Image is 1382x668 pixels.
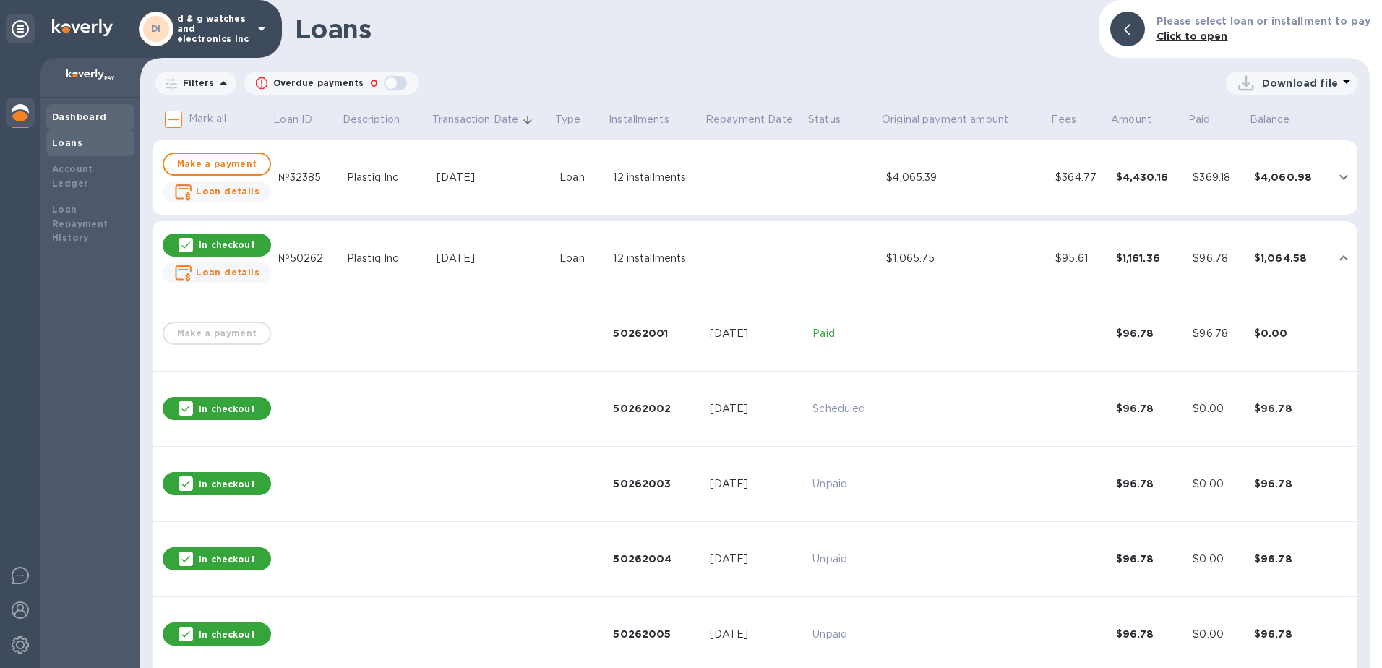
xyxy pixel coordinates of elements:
[812,326,875,341] p: Paid
[347,251,425,266] div: Plastiq Inc
[613,170,698,185] div: 12 installments
[189,111,226,127] p: Mark all
[196,186,259,197] b: Loan details
[437,251,548,266] div: [DATE]
[613,401,698,416] div: 50262002
[273,112,312,127] p: Loan ID
[244,72,419,95] button: Overdue payments0
[52,204,108,244] b: Loan Repayment History
[52,137,82,148] b: Loans
[343,112,400,127] p: Description
[163,262,271,283] button: Loan details
[52,163,93,189] b: Account Ledger
[559,170,601,185] div: Loan
[613,476,698,491] div: 50262003
[705,112,793,127] p: Repayment Date
[1333,247,1355,269] button: expand row
[432,112,537,127] span: Transaction Date
[1116,552,1182,566] div: $96.78
[177,14,249,44] p: d & g watches and electronics inc
[1250,112,1290,127] p: Balance
[882,112,1008,127] p: Original payment amount
[882,112,1027,127] span: Original payment amount
[1156,30,1228,42] b: Click to open
[1051,112,1077,127] p: Fees
[1116,627,1182,641] div: $96.78
[273,112,331,127] span: Loan ID
[199,478,254,490] p: In checkout
[177,77,215,89] p: Filters
[1116,401,1182,416] div: $96.78
[613,552,698,566] div: 50262004
[1193,251,1242,266] div: $96.78
[812,627,875,642] p: Unpaid
[1333,166,1355,188] button: expand row
[710,401,801,416] div: [DATE]
[1116,170,1182,184] div: $4,430.16
[163,181,271,202] button: Loan details
[1254,170,1322,184] div: $4,060.98
[347,170,425,185] div: Plastiq Inc
[432,112,518,127] p: Transaction Date
[812,476,875,492] p: Unpaid
[1254,326,1322,341] div: $0.00
[613,326,698,341] div: 50262001
[1193,627,1242,642] div: $0.00
[1193,170,1242,185] div: $369.18
[196,267,259,278] b: Loan details
[1111,112,1151,127] p: Amount
[1254,552,1322,566] div: $96.78
[176,155,258,173] span: Make a payment
[812,401,875,416] p: Scheduled
[1111,112,1170,127] span: Amount
[613,251,698,266] div: 12 installments
[52,111,107,122] b: Dashboard
[1254,401,1322,416] div: $96.78
[199,628,254,641] p: In checkout
[555,112,600,127] span: Type
[1254,627,1322,641] div: $96.78
[199,403,254,415] p: In checkout
[1055,251,1104,266] div: $95.61
[710,627,801,642] div: [DATE]
[808,112,841,127] p: Status
[278,170,335,185] div: №32385
[710,552,801,567] div: [DATE]
[6,14,35,43] div: Unpin categories
[295,14,1087,44] h1: Loans
[1193,401,1242,416] div: $0.00
[886,251,1044,266] div: $1,065.75
[559,251,601,266] div: Loan
[1116,476,1182,491] div: $96.78
[1116,326,1182,341] div: $96.78
[1193,476,1242,492] div: $0.00
[1254,476,1322,491] div: $96.78
[437,170,548,185] div: [DATE]
[1188,112,1229,127] span: Paid
[370,76,378,91] p: 0
[886,170,1044,185] div: $4,065.39
[710,326,801,341] div: [DATE]
[812,552,875,567] p: Unpaid
[555,112,581,127] p: Type
[1051,112,1096,127] span: Fees
[1262,76,1338,90] p: Download file
[1254,251,1322,265] div: $1,064.58
[609,112,669,127] p: Installments
[1188,112,1211,127] p: Paid
[273,77,364,90] p: Overdue payments
[199,553,254,565] p: In checkout
[1156,15,1370,27] b: Please select loan or installment to pay
[343,112,419,127] span: Description
[52,19,113,36] img: Logo
[710,476,801,492] div: [DATE]
[163,153,271,176] button: Make a payment
[151,23,161,34] b: DI
[1055,170,1104,185] div: $364.77
[1116,251,1182,265] div: $1,161.36
[613,627,698,641] div: 50262005
[278,251,335,266] div: №50262
[1193,552,1242,567] div: $0.00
